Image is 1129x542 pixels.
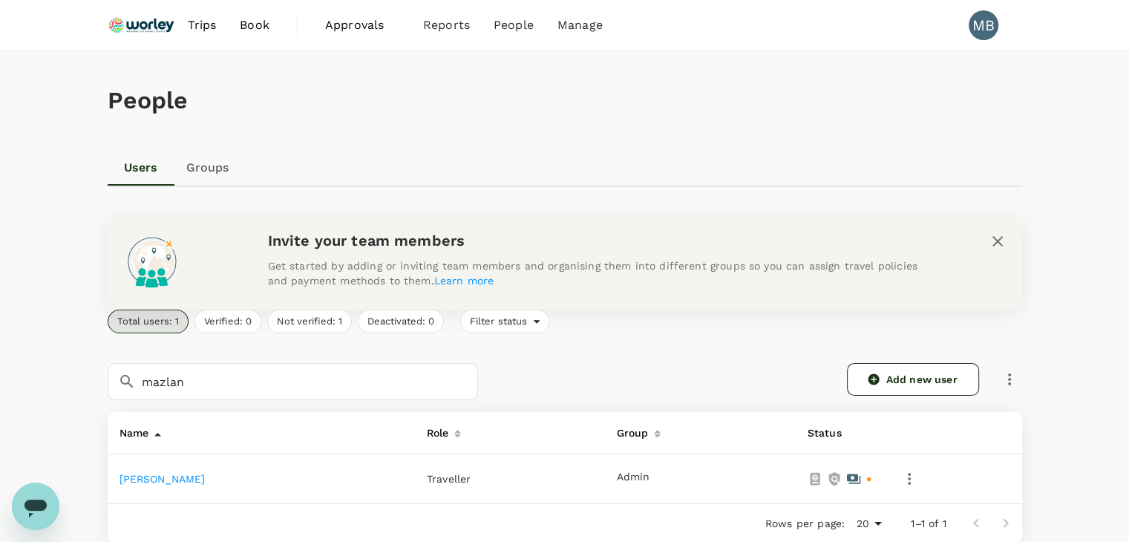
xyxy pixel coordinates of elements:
[108,310,189,333] button: Total users: 1
[187,16,216,34] span: Trips
[796,412,885,454] th: Status
[108,150,174,186] a: Users
[108,87,1022,114] h1: People
[421,418,449,442] div: Role
[851,513,887,535] div: 20
[985,229,1010,254] button: close
[358,310,444,333] button: Deactivated: 0
[911,516,946,531] p: 1–1 of 1
[460,310,550,333] div: Filter status
[194,310,261,333] button: Verified: 0
[969,10,998,40] div: MB
[325,16,399,34] span: Approvals
[611,418,649,442] div: Group
[240,16,269,34] span: Book
[423,16,470,34] span: Reports
[120,473,206,485] a: [PERSON_NAME]
[427,473,471,485] span: Traveller
[268,229,936,252] h6: Invite your team members
[461,315,534,329] span: Filter status
[174,150,241,186] a: Groups
[114,418,149,442] div: Name
[617,471,649,483] button: Admin
[142,363,478,400] input: Search for a user
[557,16,603,34] span: Manage
[268,258,936,288] p: Get started by adding or inviting team members and organising them into different groups so you c...
[494,16,534,34] span: People
[108,9,176,42] img: Ranhill Worley Sdn Bhd
[267,310,352,333] button: Not verified: 1
[434,275,494,287] a: Learn more
[847,363,979,396] a: Add new user
[765,516,845,531] p: Rows per page:
[12,483,59,530] iframe: Button to launch messaging window
[120,229,185,294] img: onboarding-banner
